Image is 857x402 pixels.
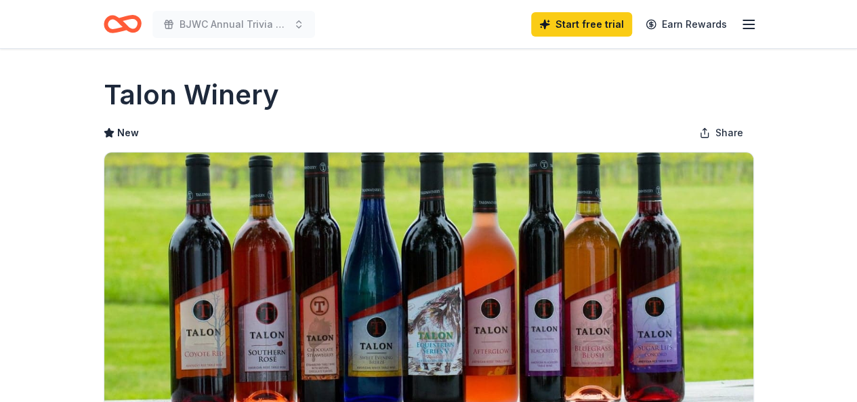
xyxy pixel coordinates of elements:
[715,125,743,141] span: Share
[688,119,754,146] button: Share
[180,16,288,33] span: BJWC Annual Trivia & Silent Auction
[637,12,735,37] a: Earn Rewards
[152,11,315,38] button: BJWC Annual Trivia & Silent Auction
[117,125,139,141] span: New
[531,12,632,37] a: Start free trial
[104,76,279,114] h1: Talon Winery
[104,8,142,40] a: Home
